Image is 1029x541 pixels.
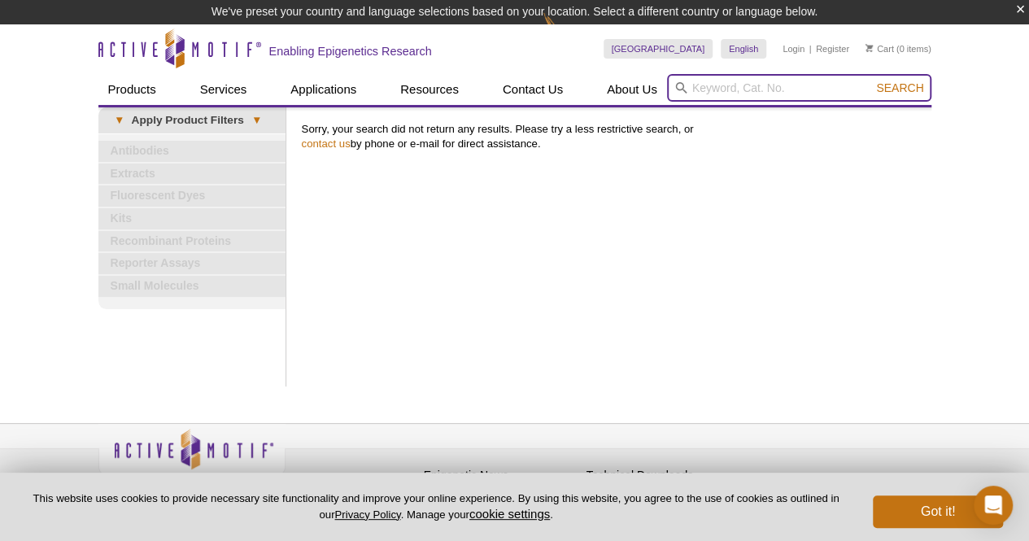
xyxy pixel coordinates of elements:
[749,452,871,488] table: Click to Verify - This site chose Symantec SSL for secure e-commerce and confidential communicati...
[974,486,1013,525] div: Open Intercom Messenger
[469,507,550,521] button: cookie settings
[98,107,286,133] a: ▾Apply Product Filters▾
[604,39,713,59] a: [GEOGRAPHIC_DATA]
[721,39,766,59] a: English
[586,469,741,482] h4: Technical Downloads
[281,74,366,105] a: Applications
[98,424,286,490] img: Active Motif,
[871,81,928,95] button: Search
[809,39,812,59] li: |
[98,74,166,105] a: Products
[865,39,931,59] li: (0 items)
[493,74,573,105] a: Contact Us
[667,74,931,102] input: Keyword, Cat. No.
[302,137,351,150] a: contact us
[98,276,286,297] a: Small Molecules
[865,43,894,55] a: Cart
[816,43,849,55] a: Register
[98,164,286,185] a: Extracts
[269,44,432,59] h2: Enabling Epigenetics Research
[424,469,578,482] h4: Epigenetic News
[98,208,286,229] a: Kits
[876,81,923,94] span: Search
[543,12,586,50] img: Change Here
[98,185,286,207] a: Fluorescent Dyes
[294,466,357,491] a: Privacy Policy
[98,231,286,252] a: Recombinant Proteins
[783,43,804,55] a: Login
[98,253,286,274] a: Reporter Assays
[873,495,1003,528] button: Got it!
[190,74,257,105] a: Services
[107,113,132,128] span: ▾
[244,113,269,128] span: ▾
[98,141,286,162] a: Antibodies
[865,44,873,52] img: Your Cart
[302,122,923,151] p: Sorry, your search did not return any results. Please try a less restrictive search, or by phone ...
[26,491,846,522] p: This website uses cookies to provide necessary site functionality and improve your online experie...
[597,74,667,105] a: About Us
[334,508,400,521] a: Privacy Policy
[390,74,469,105] a: Resources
